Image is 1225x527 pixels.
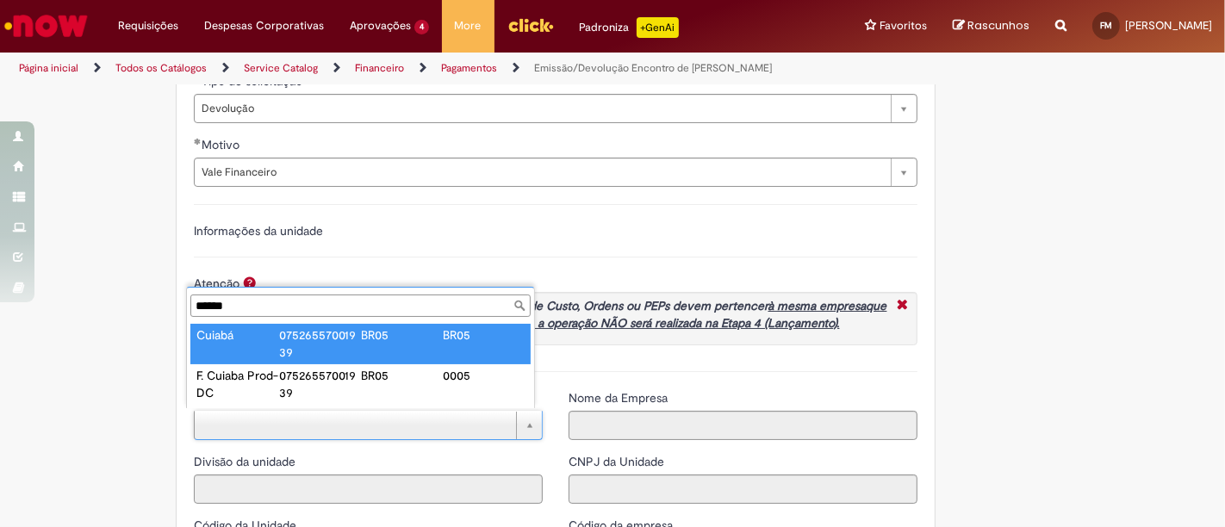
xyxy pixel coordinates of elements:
[279,367,361,401] div: 07526557001939
[443,367,525,384] div: 0005
[196,367,278,401] div: F. Cuiaba Prod-DC
[196,326,278,344] div: Cuiabá
[443,326,525,344] div: BR05
[361,367,443,384] div: BR05
[361,326,443,344] div: BR05
[187,320,534,408] ul: Unidade para o pagamento
[279,326,361,361] div: 07526557001939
